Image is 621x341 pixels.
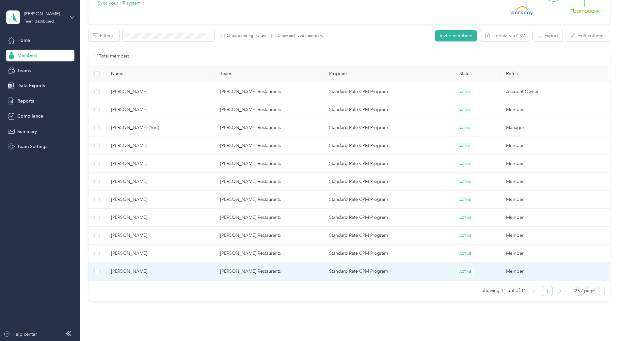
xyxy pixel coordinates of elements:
td: Standard Rate CPM Program [324,155,430,173]
span: 25 / page [575,286,601,296]
td: Joe Tripodi [106,263,215,281]
td: Adam Wasik [106,209,215,227]
span: [PERSON_NAME] [111,106,210,113]
td: Munson Restaurants [215,245,324,263]
div: Page Size [571,286,605,296]
span: Members [17,52,37,59]
td: Manager [501,119,610,137]
span: Home [17,37,30,44]
td: Standard Rate CPM Program [324,137,430,155]
span: [PERSON_NAME] [111,196,210,203]
img: BambooHR [571,8,601,13]
li: Next Page [555,286,565,296]
iframe: Everlance-gr Chat Button Frame [584,304,621,341]
label: Show pending invites [225,33,266,39]
td: Member [501,263,610,281]
td: Member [501,155,610,173]
td: Standard Rate CPM Program [324,245,430,263]
span: ACTIVE [457,250,473,257]
button: left [529,286,539,296]
span: [PERSON_NAME] [111,160,210,167]
td: Juan Feliciano [106,227,215,245]
span: Reports [17,98,34,105]
td: Jack Litman [106,83,215,101]
span: ACTIVE [457,142,473,149]
th: Name [106,65,215,83]
td: Alfredo Velasco [106,137,215,155]
th: Program [324,65,430,83]
button: Export [533,30,563,41]
button: Filters [88,30,119,41]
span: ACTIVE [457,196,473,203]
td: Brian Anderson (You) [106,119,215,137]
td: Munson Restaurants [215,119,324,137]
span: ACTIVE [457,106,473,113]
span: Showing 11 out of 11 [482,286,526,296]
td: Member [501,245,610,263]
span: Data Exports [17,82,45,89]
button: Edit columns [566,30,610,41]
p: 11 Total members [94,53,130,60]
td: Munson Restaurants [215,209,324,227]
span: ACTIVE [457,160,473,167]
td: Member [501,227,610,245]
span: [PERSON_NAME] [111,214,210,221]
span: [PERSON_NAME] [111,250,210,257]
span: right [558,289,562,293]
td: Munson Restaurants [215,155,324,173]
button: right [555,286,565,296]
td: Standard Rate CPM Program [324,101,430,119]
button: Help center [4,331,37,338]
td: Member [501,191,610,209]
span: [PERSON_NAME] [111,232,210,239]
span: [PERSON_NAME] (You) [111,124,210,131]
span: Team Settings [17,143,47,150]
div: [PERSON_NAME] Restaurants [24,10,65,17]
span: Name [111,71,210,76]
span: [PERSON_NAME] [111,88,210,95]
td: Account Owner [501,83,610,101]
span: ACTIVE [457,268,473,275]
td: Munson Restaurants [215,137,324,155]
td: Martin Jacoub [106,101,215,119]
td: Munson Restaurants [215,263,324,281]
td: Munson Restaurants [215,101,324,119]
a: 1 [542,286,552,296]
td: Munson Restaurants [215,173,324,191]
td: Standard Rate CPM Program [324,227,430,245]
td: Munson Restaurants [215,83,324,101]
label: Show archived members [276,33,323,39]
th: Team [215,65,324,83]
td: Munson Restaurants [215,227,324,245]
td: Standard Rate CPM Program [324,173,430,191]
span: left [532,289,536,293]
td: Standard Rate CPM Program [324,83,430,101]
td: Munson Restaurants [215,191,324,209]
span: ACTIVE [457,89,473,95]
span: [PERSON_NAME] [111,142,210,149]
span: Compliance [17,113,43,120]
td: Nicole Basciano [106,173,215,191]
td: Standard Rate CPM Program [324,209,430,227]
div: Team dashboard [24,20,54,24]
span: ACTIVE [457,178,473,185]
span: ACTIVE [457,124,473,131]
td: Tony Ray [106,191,215,209]
td: Member [501,101,610,119]
td: Standard Rate CPM Program [324,119,430,137]
th: Roles [501,65,610,83]
img: Workday [510,6,533,15]
td: Member [501,137,610,155]
td: Member [501,173,610,191]
span: Summary [17,128,37,135]
button: Update via CSV [480,30,530,41]
td: Standard Rate CPM Program [324,263,430,281]
td: Jackie Farr [106,155,215,173]
td: Standard Rate CPM Program [324,191,430,209]
span: Teams [17,67,31,74]
span: [PERSON_NAME] [111,268,210,275]
span: [PERSON_NAME] [111,178,210,185]
td: Member [501,209,610,227]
